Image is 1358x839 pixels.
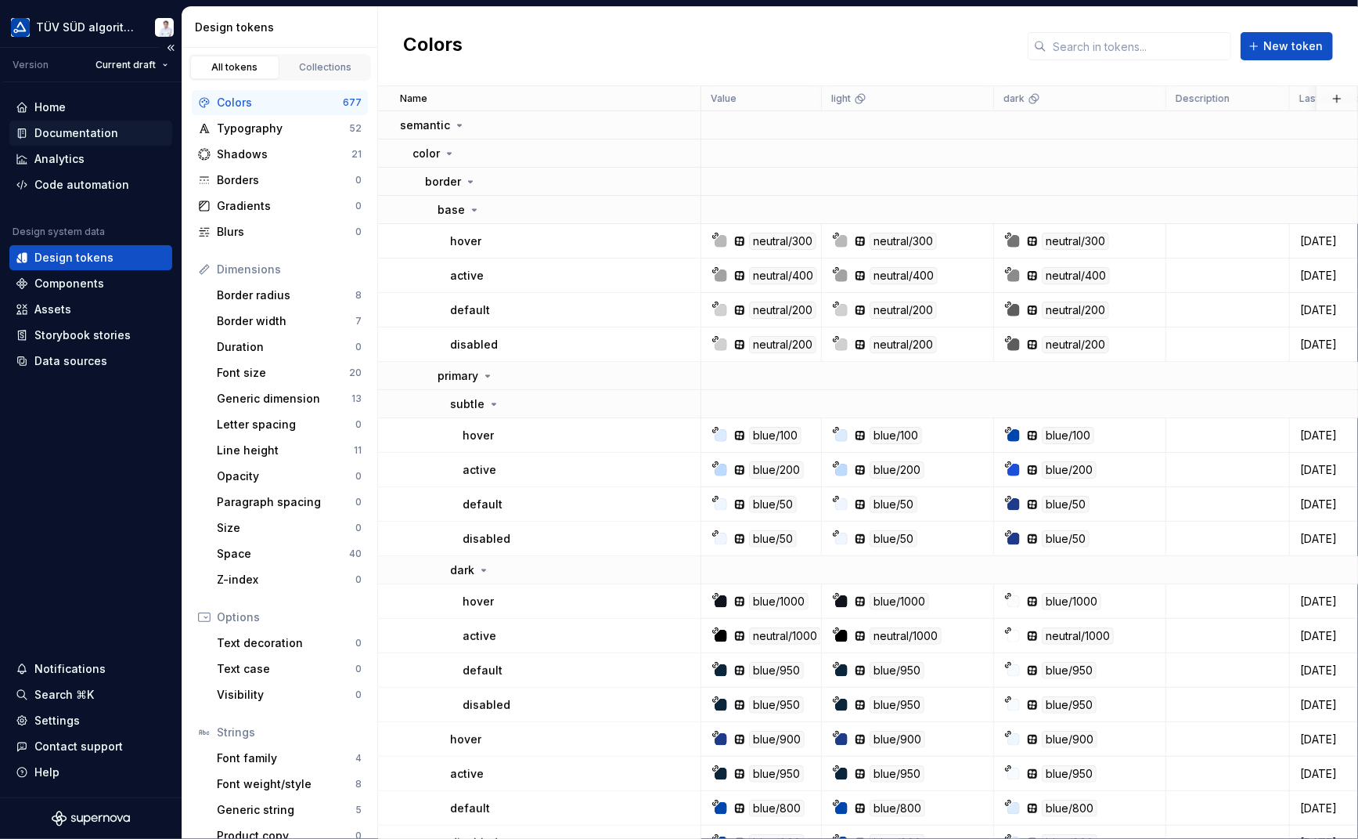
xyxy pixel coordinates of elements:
[1042,593,1101,610] div: blue/1000
[355,289,362,302] div: 8
[463,428,494,443] p: hover
[217,262,362,277] div: Dimensions
[217,725,362,740] div: Strings
[1046,32,1231,60] input: Search in tokens...
[1003,92,1025,105] p: dark
[211,515,368,541] a: Size0
[9,349,172,374] a: Data sources
[195,20,371,35] div: Design tokens
[9,734,172,759] button: Contact support
[1042,461,1097,479] div: blue/200
[1042,302,1109,319] div: neutral/200
[217,417,355,432] div: Letter spacing
[211,386,368,411] a: Generic dimension13
[34,353,107,369] div: Data sources
[711,92,737,105] p: Value
[749,530,797,548] div: blue/50
[749,427,801,444] div: blue/100
[34,151,85,167] div: Analytics
[355,804,362,816] div: 5
[211,656,368,682] a: Text case0
[217,776,355,792] div: Font weight/style
[217,494,355,510] div: Paragraph spacing
[217,339,355,355] div: Duration
[355,778,362,790] div: 8
[450,732,481,747] p: hover
[211,746,368,771] a: Font family4
[211,797,368,823] a: Generic string5
[9,323,172,348] a: Storybook stories
[463,697,510,713] p: disabled
[351,392,362,405] div: 13
[1042,496,1090,513] div: blue/50
[211,541,368,566] a: Space40
[1263,38,1323,54] span: New token
[192,168,368,193] a: Borders0
[95,59,156,71] span: Current draft
[3,10,178,44] button: TÜV SÜD algorithmChristian Heydt
[211,412,368,437] a: Letter spacing0
[217,146,351,162] div: Shadows
[52,811,130,826] svg: Supernova Logo
[870,233,937,250] div: neutral/300
[450,766,484,782] p: active
[355,522,362,534] div: 0
[425,174,461,190] p: border
[870,267,938,284] div: neutral/400
[1042,267,1110,284] div: neutral/400
[1042,336,1109,353] div: neutral/200
[211,682,368,707] a: Visibility0
[211,309,368,334] a: Border width7
[355,418,362,431] div: 0
[217,391,351,407] div: Generic dimension
[749,496,797,513] div: blue/50
[192,142,368,167] a: Shadows21
[870,593,929,610] div: blue/1000
[749,765,804,783] div: blue/950
[217,520,355,536] div: Size
[34,99,66,115] div: Home
[450,268,484,284] p: active
[450,337,498,353] p: disabled
[1176,92,1230,105] p: Description
[870,731,925,748] div: blue/900
[192,219,368,244] a: Blurs0
[870,336,937,353] div: neutral/200
[450,233,481,249] p: hover
[217,468,355,484] div: Opacity
[1042,627,1114,645] div: neutral/1000
[343,96,362,109] div: 677
[870,461,924,479] div: blue/200
[9,760,172,785] button: Help
[34,327,131,343] div: Storybook stories
[438,202,465,218] p: base
[749,461,804,479] div: blue/200
[749,800,805,817] div: blue/800
[34,250,113,266] div: Design tokens
[355,315,362,327] div: 7
[217,687,355,703] div: Visibility
[1241,32,1333,60] button: New token
[355,663,362,675] div: 0
[13,226,105,238] div: Design system data
[355,689,362,701] div: 0
[155,18,174,37] img: Christian Heydt
[11,18,30,37] img: b580ff83-5aa9-44e3-bf1e-f2d94e587a2d.png
[9,297,172,322] a: Assets
[9,708,172,733] a: Settings
[9,682,172,707] button: Search ⌘K
[211,335,368,360] a: Duration0
[355,470,362,483] div: 0
[217,572,355,588] div: Z-index
[13,59,49,71] div: Version
[749,627,821,645] div: neutral/1000
[355,341,362,353] div: 0
[438,368,478,384] p: primary
[870,800,925,817] div: blue/800
[217,313,355,329] div: Border width
[211,772,368,797] a: Font weight/style8
[217,198,355,214] div: Gradients
[9,146,172,172] a: Analytics
[88,54,175,76] button: Current draft
[217,661,355,677] div: Text case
